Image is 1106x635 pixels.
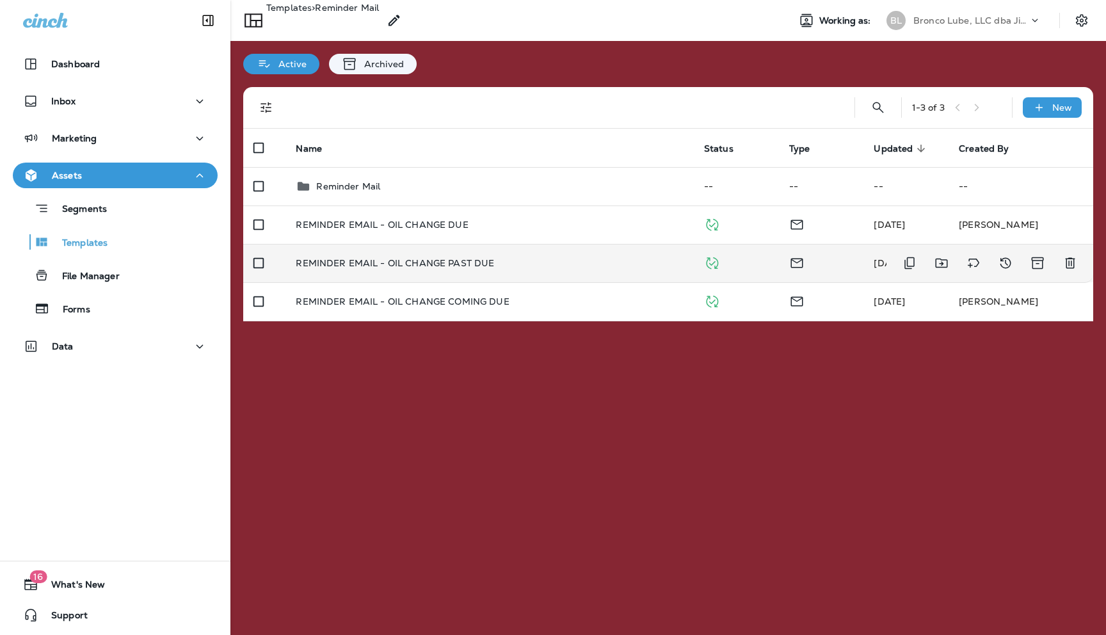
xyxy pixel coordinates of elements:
[13,51,218,77] button: Dashboard
[13,195,218,222] button: Segments
[49,204,107,216] p: Segments
[874,219,905,230] span: Shire Marketing
[949,282,1093,321] td: [PERSON_NAME]
[13,88,218,114] button: Inbox
[779,167,864,205] td: --
[296,220,468,230] p: REMINDER EMAIL - OIL CHANGE DUE
[29,570,47,583] span: 16
[789,143,810,154] span: Type
[704,143,733,154] span: Status
[874,143,913,154] span: Updated
[819,15,874,26] span: Working as:
[912,102,945,113] div: 1 - 3 of 3
[49,237,108,250] p: Templates
[863,167,949,205] td: --
[13,125,218,151] button: Marketing
[50,304,90,316] p: Forms
[789,294,805,306] span: Email
[959,143,1009,154] span: Created By
[874,296,905,307] span: Shire Marketing
[13,163,218,188] button: Assets
[789,143,827,154] span: Type
[13,334,218,359] button: Data
[13,602,218,628] button: Support
[296,143,339,154] span: Name
[874,257,905,269] span: Shire Marketing
[316,181,380,191] p: Reminder Mail
[929,250,954,276] button: Move to folder
[296,143,322,154] span: Name
[13,572,218,597] button: 16What's New
[865,95,891,120] button: Search Templates
[789,256,805,268] span: Email
[961,250,986,276] button: Add tags
[949,205,1093,244] td: [PERSON_NAME]
[52,341,74,351] p: Data
[312,3,379,32] p: Reminder Mail
[296,258,494,268] p: REMINDER EMAIL - OIL CHANGE PAST DUE
[38,610,88,625] span: Support
[949,167,1093,205] td: --
[704,143,750,154] span: Status
[13,295,218,322] button: Forms
[49,271,120,283] p: File Manager
[190,8,226,33] button: Collapse Sidebar
[959,143,1025,154] span: Created By
[266,3,312,32] p: Templates
[52,170,82,181] p: Assets
[874,143,929,154] span: Updated
[1070,9,1093,32] button: Settings
[993,250,1018,276] button: View Changelog
[51,59,100,69] p: Dashboard
[897,250,922,276] button: Duplicate
[886,11,906,30] div: BL
[253,95,279,120] button: Filters
[51,96,76,106] p: Inbox
[913,15,1029,26] p: Bronco Lube, LLC dba Jiffy Lube
[694,167,779,205] td: --
[358,59,404,69] p: Archived
[272,59,307,69] p: Active
[1025,250,1051,276] button: Archive
[789,218,805,229] span: Email
[52,133,97,143] p: Marketing
[13,262,218,289] button: File Manager
[296,296,509,307] p: REMINDER EMAIL - OIL CHANGE COMING DUE
[38,579,105,595] span: What's New
[704,218,720,229] span: Published
[704,294,720,306] span: Published
[1057,250,1083,276] button: Delete
[704,256,720,268] span: Published
[13,229,218,255] button: Templates
[1052,102,1072,113] p: New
